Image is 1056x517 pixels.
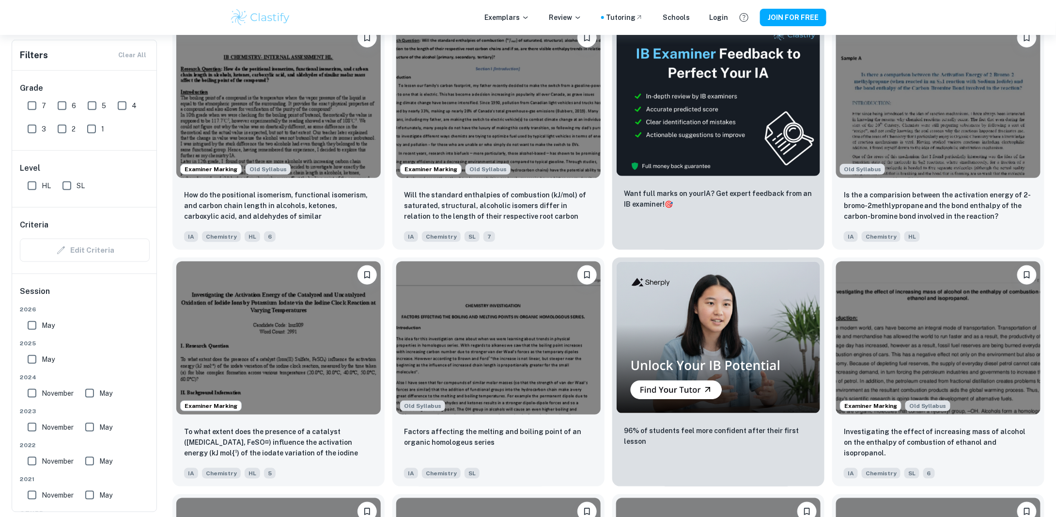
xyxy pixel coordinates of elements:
span: 2023 [20,407,150,416]
span: Examiner Marking [401,165,461,174]
span: Chemistry [862,231,901,242]
span: May [99,388,112,399]
span: November [42,490,74,501]
a: Tutoring [606,12,643,23]
span: Examiner Marking [181,165,241,174]
h6: Filters [20,48,48,62]
span: May [99,456,112,467]
div: Starting from the May 2025 session, the Chemistry IA requirements have changed. It's OK to refer ... [905,401,950,411]
img: Chemistry IA example thumbnail: How do the positional isomerism, functio [176,24,381,178]
span: 2021 [20,475,150,484]
span: SL [465,231,480,242]
img: Chemistry IA example thumbnail: To what extent does the presence of a ca [176,261,381,415]
span: IA [404,468,418,479]
a: Examiner MarkingStarting from the May 2025 session, the Chemistry IA requirements have changed. I... [832,258,1044,487]
button: Please log in to bookmark exemplars [577,28,597,48]
button: Please log in to bookmark exemplars [1017,28,1037,48]
span: SL [904,468,919,479]
span: 2022 [20,441,150,450]
h6: Grade [20,82,150,94]
span: SL [77,180,85,191]
a: Login [709,12,728,23]
span: Old Syllabus [905,401,950,411]
div: Starting from the May 2025 session, the Chemistry IA requirements have changed. It's OK to refer ... [400,401,445,411]
a: Examiner MarkingStarting from the May 2025 session, the Chemistry IA requirements have changed. I... [392,20,605,250]
button: Please log in to bookmark exemplars [357,265,377,285]
button: Please log in to bookmark exemplars [577,265,597,285]
span: 2026 [20,305,150,314]
a: Examiner MarkingStarting from the May 2025 session, the Chemistry IA requirements have changed. I... [172,20,385,250]
span: 6 [264,231,276,242]
a: ThumbnailWant full marks on yourIA? Get expert feedback from an IB examiner! [612,20,824,250]
div: Criteria filters are unavailable when searching by topic [20,239,150,262]
img: Chemistry IA example thumbnail: Factors affecting the melting and boilin [396,261,601,415]
span: 6 [72,100,76,111]
span: HL [245,468,260,479]
span: 2 [72,124,76,134]
p: Factors affecting the melting and boiling point of an organic homologeus series [404,426,593,448]
span: November [42,456,74,467]
span: IA [184,231,198,242]
div: Starting from the May 2025 session, the Chemistry IA requirements have changed. It's OK to refer ... [840,164,885,175]
span: IA [844,231,858,242]
img: Thumbnail [616,261,821,414]
h6: Session [20,286,150,305]
a: Schools [663,12,690,23]
p: How do the positional isomerism, functional isomerism, and carbon chain length in alcohols, keton... [184,190,373,223]
span: Old Syllabus [400,401,445,411]
span: HL [904,231,920,242]
a: Examiner MarkingPlease log in to bookmark exemplarsTo what extent does the presence of a catalyst... [172,258,385,487]
span: 2025 [20,339,150,348]
img: Thumbnail [616,24,821,177]
p: Exemplars [484,12,529,23]
span: Chemistry [422,231,461,242]
a: Starting from the May 2025 session, the Chemistry IA requirements have changed. It's OK to refer ... [392,258,605,487]
span: IA [404,231,418,242]
span: 7 [483,231,495,242]
a: Thumbnail96% of students feel more confident after their first lesson [612,258,824,487]
h6: Criteria [20,219,48,231]
img: Chemistry IA example thumbnail: Investigating the effect of increasing m [836,261,1040,415]
button: JOIN FOR FREE [760,9,826,26]
div: Starting from the May 2025 session, the Chemistry IA requirements have changed. It's OK to refer ... [466,164,511,175]
span: Chemistry [422,468,461,479]
span: IA [184,468,198,479]
h6: Level [20,162,150,174]
img: Clastify logo [230,8,291,27]
span: HL [245,231,260,242]
span: 6 [923,468,935,479]
span: 🎯 [665,200,673,208]
span: 1 [101,124,104,134]
span: May [42,320,55,331]
span: HL [42,180,51,191]
span: 5 [264,468,276,479]
span: 4 [132,100,137,111]
span: IA [844,468,858,479]
span: Examiner Marking [181,402,241,410]
p: 96% of students feel more confident after their first lesson [624,425,813,447]
img: Chemistry IA example thumbnail: Will the standard enthalpies of combusti [396,24,601,178]
span: Chemistry [202,468,241,479]
div: Starting from the May 2025 session, the Chemistry IA requirements have changed. It's OK to refer ... [246,164,291,175]
button: Please log in to bookmark exemplars [1017,265,1037,285]
span: Chemistry [202,231,241,242]
span: 2024 [20,373,150,382]
span: May [42,354,55,365]
button: Please log in to bookmark exemplars [357,28,377,48]
p: Will the standard enthalpies of combustion (kJ/mol) of saturated, structural, alcoholic isomers d... [404,190,593,223]
span: SL [465,468,480,479]
p: To what extent does the presence of a catalyst (Iron(II) Sulfate, FeSO¤) influence the activation... [184,426,373,459]
p: Want full marks on your IA ? Get expert feedback from an IB examiner! [624,188,813,210]
button: Help and Feedback [736,9,752,26]
span: May [99,490,112,501]
p: Investigating the effect of increasing mass of alcohol on the enthalpy of combustion of ethanol a... [844,426,1033,458]
span: Old Syllabus [466,164,511,175]
span: May [99,422,112,433]
span: Old Syllabus [246,164,291,175]
img: Chemistry IA example thumbnail: Is the a comparision between the activat [836,24,1040,178]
